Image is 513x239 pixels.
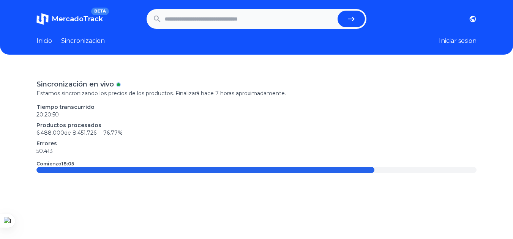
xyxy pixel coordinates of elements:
[36,90,477,97] p: Estamos sincronizando los precios de los productos. Finalizará hace 7 horas aproximadamente.
[36,79,114,90] p: Sincronización en vivo
[36,161,74,167] p: Comienzo
[36,140,477,147] p: Errores
[91,8,109,15] span: BETA
[36,103,477,111] p: Tiempo transcurrido
[36,36,52,46] a: Inicio
[52,15,103,23] span: MercadoTrack
[61,36,105,46] a: Sincronizacion
[36,13,103,25] a: MercadoTrackBETA
[36,121,477,129] p: Productos procesados
[36,147,477,155] p: 50.413
[62,161,74,167] time: 18:05
[103,129,123,136] span: 76.77 %
[439,36,477,46] button: Iniciar sesion
[36,111,59,118] time: 20:20:50
[36,129,477,137] p: 6.488.000 de 8.451.726 —
[36,13,49,25] img: MercadoTrack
